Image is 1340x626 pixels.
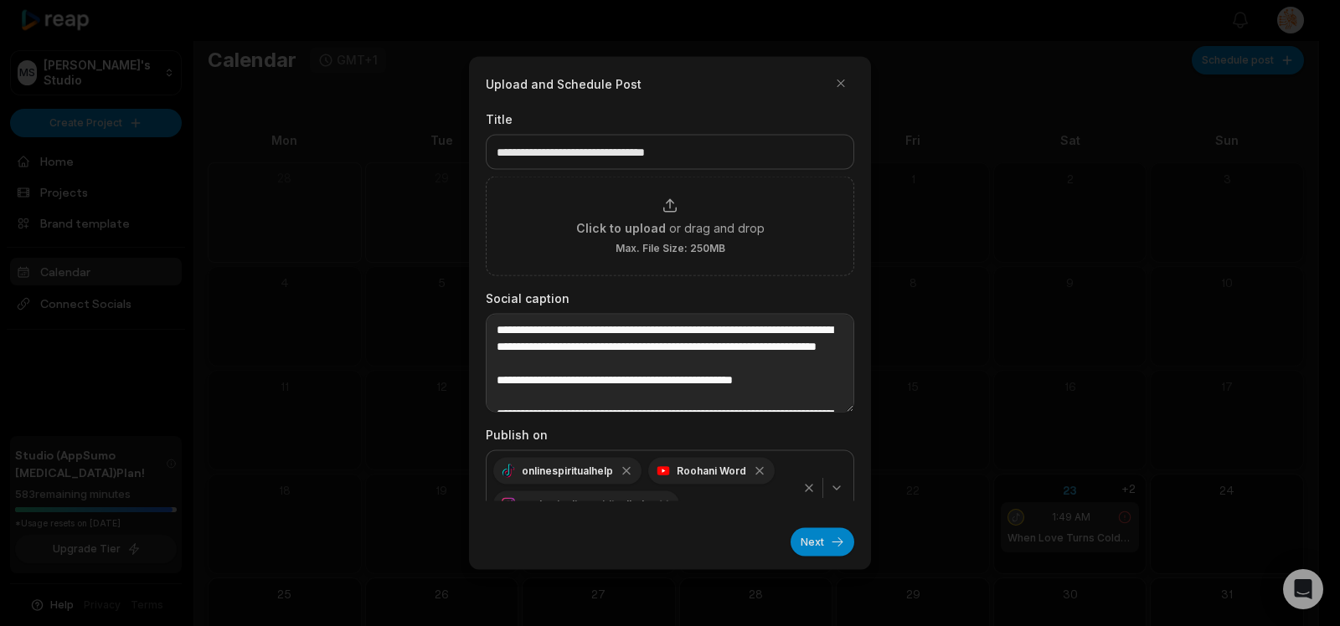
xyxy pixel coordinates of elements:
button: onlinespiritualhelpRoohani Wordroohanionlinespiritualhelp [486,450,854,526]
div: Roohani Word [648,458,775,485]
span: or drag and drop [669,219,765,237]
label: Publish on [486,426,854,444]
div: roohanionlinespiritualhelp [493,491,679,518]
span: Max. File Size: 250MB [616,242,725,255]
label: Title [486,110,854,128]
h2: Upload and Schedule Post [486,74,642,92]
div: onlinespiritualhelp [493,458,642,485]
button: Next [791,528,854,557]
label: Social caption [486,290,854,307]
span: Click to upload [576,219,666,237]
